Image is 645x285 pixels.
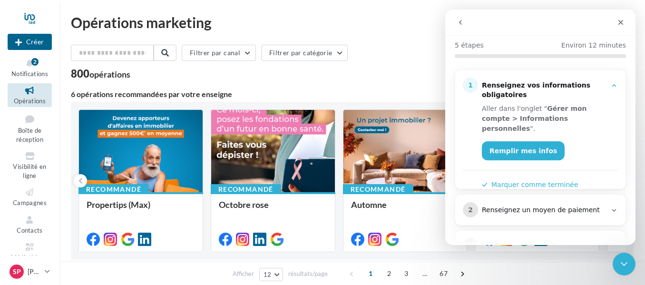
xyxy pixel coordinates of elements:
span: Sp [13,267,21,276]
span: Boîte de réception [16,127,43,143]
div: Recommandé [343,184,413,195]
span: Campagnes [13,199,47,206]
span: résultats/page [288,269,328,278]
span: 67 [436,266,451,281]
div: Recommandé [211,184,281,195]
span: ... [417,266,432,281]
div: 3Vérifiez vos champs de personnalisation [18,229,173,251]
div: Nouvelle campagne [8,34,52,50]
a: Médiathèque [8,240,52,263]
div: 6 opérations recommandées par votre enseigne [71,90,618,98]
div: 800 [71,69,130,79]
a: Contacts [8,213,52,236]
button: Créer [8,34,52,50]
a: Visibilité en ligne [8,149,52,181]
button: Notifications 2 [8,56,52,79]
div: Automne [351,200,459,219]
span: 3 [399,266,414,281]
span: Opérations [14,97,46,105]
span: Médiathèque [11,254,49,261]
div: Octobre rose [219,200,327,219]
div: Propertips (Max) [87,200,195,219]
div: Recommandé [78,184,149,195]
span: Visibilité en ligne [13,163,46,179]
span: Contacts [17,226,43,234]
p: [PERSON_NAME] [28,267,41,276]
span: 1 [363,266,378,281]
a: Opérations [8,83,52,107]
span: 2 [381,266,397,281]
a: Boîte de réception [8,111,52,146]
span: Afficher [233,269,254,278]
div: Vérifiez vos champs de personnalisation [37,232,161,251]
a: Campagnes [8,185,52,208]
button: Filtrer par canal [182,45,256,61]
div: opérations [89,70,130,79]
iframe: Intercom live chat [613,253,635,275]
button: Filtrer par catégorie [261,45,348,61]
button: 12 [259,268,283,281]
iframe: Intercom live chat [445,10,635,245]
div: Opérations marketing [71,15,634,29]
span: Notifications [11,70,48,78]
a: Sp [PERSON_NAME] [8,263,52,281]
span: 12 [264,271,272,278]
div: 2 [31,58,39,66]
